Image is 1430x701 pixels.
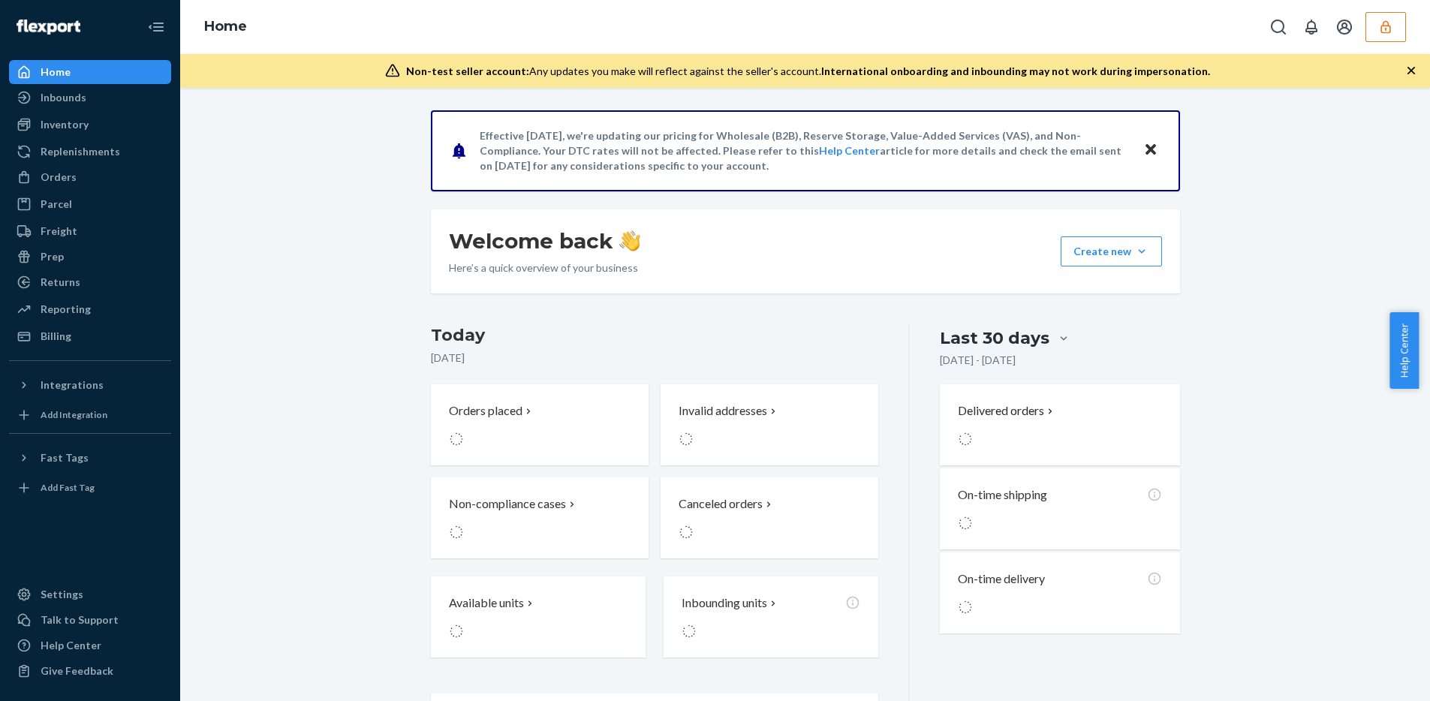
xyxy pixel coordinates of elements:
[9,403,171,427] a: Add Integration
[41,481,95,494] div: Add Fast Tag
[9,192,171,216] a: Parcel
[41,587,83,602] div: Settings
[41,224,77,239] div: Freight
[9,219,171,243] a: Freight
[449,594,524,612] p: Available units
[41,612,119,627] div: Talk to Support
[1329,12,1359,42] button: Open account menu
[431,576,646,657] button: Available units
[9,86,171,110] a: Inbounds
[41,249,64,264] div: Prep
[449,227,640,254] h1: Welcome back
[480,128,1129,173] p: Effective [DATE], we're updating our pricing for Wholesale (B2B), Reserve Storage, Value-Added Se...
[958,486,1047,504] p: On-time shipping
[449,260,640,275] p: Here’s a quick overview of your business
[41,302,91,317] div: Reporting
[958,402,1056,420] button: Delivered orders
[664,576,878,657] button: Inbounding units
[17,20,80,35] img: Flexport logo
[431,384,649,465] button: Orders placed
[41,450,89,465] div: Fast Tags
[1389,312,1419,389] button: Help Center
[41,408,107,421] div: Add Integration
[682,594,767,612] p: Inbounding units
[661,384,878,465] button: Invalid addresses
[41,90,86,105] div: Inbounds
[9,659,171,683] button: Give Feedback
[661,477,878,558] button: Canceled orders
[940,326,1049,350] div: Last 30 days
[9,245,171,269] a: Prep
[141,12,171,42] button: Close Navigation
[9,633,171,657] a: Help Center
[9,446,171,470] button: Fast Tags
[41,329,71,344] div: Billing
[41,144,120,159] div: Replenishments
[679,402,767,420] p: Invalid addresses
[449,495,566,513] p: Non-compliance cases
[9,165,171,189] a: Orders
[41,170,77,185] div: Orders
[940,353,1016,368] p: [DATE] - [DATE]
[819,144,880,157] a: Help Center
[679,495,763,513] p: Canceled orders
[9,582,171,606] a: Settings
[9,373,171,397] button: Integrations
[9,297,171,321] a: Reporting
[431,477,649,558] button: Non-compliance cases
[192,5,259,49] ol: breadcrumbs
[9,608,171,632] button: Talk to Support
[431,323,879,347] h3: Today
[431,350,879,366] p: [DATE]
[41,117,89,132] div: Inventory
[41,663,113,678] div: Give Feedback
[1061,236,1162,266] button: Create new
[1141,140,1161,161] button: Close
[9,140,171,164] a: Replenishments
[958,570,1045,588] p: On-time delivery
[9,476,171,500] a: Add Fast Tag
[449,402,522,420] p: Orders placed
[9,113,171,137] a: Inventory
[1296,12,1326,42] button: Open notifications
[406,65,529,77] span: Non-test seller account:
[41,197,72,212] div: Parcel
[41,65,71,80] div: Home
[41,275,80,290] div: Returns
[41,638,101,653] div: Help Center
[204,18,247,35] a: Home
[9,324,171,348] a: Billing
[9,60,171,84] a: Home
[821,65,1210,77] span: International onboarding and inbounding may not work during impersonation.
[619,230,640,251] img: hand-wave emoji
[406,64,1210,79] div: Any updates you make will reflect against the seller's account.
[1263,12,1293,42] button: Open Search Box
[9,270,171,294] a: Returns
[41,378,104,393] div: Integrations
